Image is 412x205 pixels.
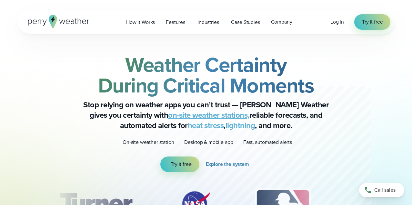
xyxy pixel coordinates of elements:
[126,18,155,26] span: How it Works
[171,160,191,168] span: Try it free
[362,18,383,26] span: Try it free
[123,138,174,146] p: On-site weather station
[226,16,265,29] a: Case Studies
[77,100,335,131] p: Stop relying on weather apps you can’t trust — [PERSON_NAME] Weather gives you certainty with rel...
[184,138,233,146] p: Desktop & mobile app
[330,18,344,26] a: Log in
[359,183,404,197] a: Call sales
[197,18,219,26] span: Industries
[98,49,314,101] strong: Weather Certainty During Critical Moments
[231,18,260,26] span: Case Studies
[206,156,252,172] a: Explore the system
[374,186,396,194] span: Call sales
[243,138,292,146] p: Fast, automated alerts
[188,120,224,131] a: heat stress
[354,14,390,30] a: Try it free
[226,120,255,131] a: lightning
[206,160,249,168] span: Explore the system
[271,18,292,26] span: Company
[166,18,185,26] span: Features
[121,16,160,29] a: How it Works
[160,156,199,172] a: Try it free
[168,109,249,121] a: on-site weather stations,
